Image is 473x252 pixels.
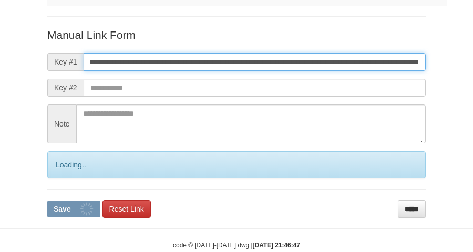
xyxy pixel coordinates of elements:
button: Save [47,201,100,217]
span: Save [54,205,71,213]
strong: [DATE] 21:46:47 [253,241,300,249]
p: Manual Link Form [47,27,426,43]
a: Reset Link [102,200,151,218]
div: Loading.. [47,151,426,178]
span: Reset Link [109,205,144,213]
span: Note [47,104,76,143]
span: Key #1 [47,53,84,71]
small: code © [DATE]-[DATE] dwg | [173,241,300,249]
span: Key #2 [47,79,84,97]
